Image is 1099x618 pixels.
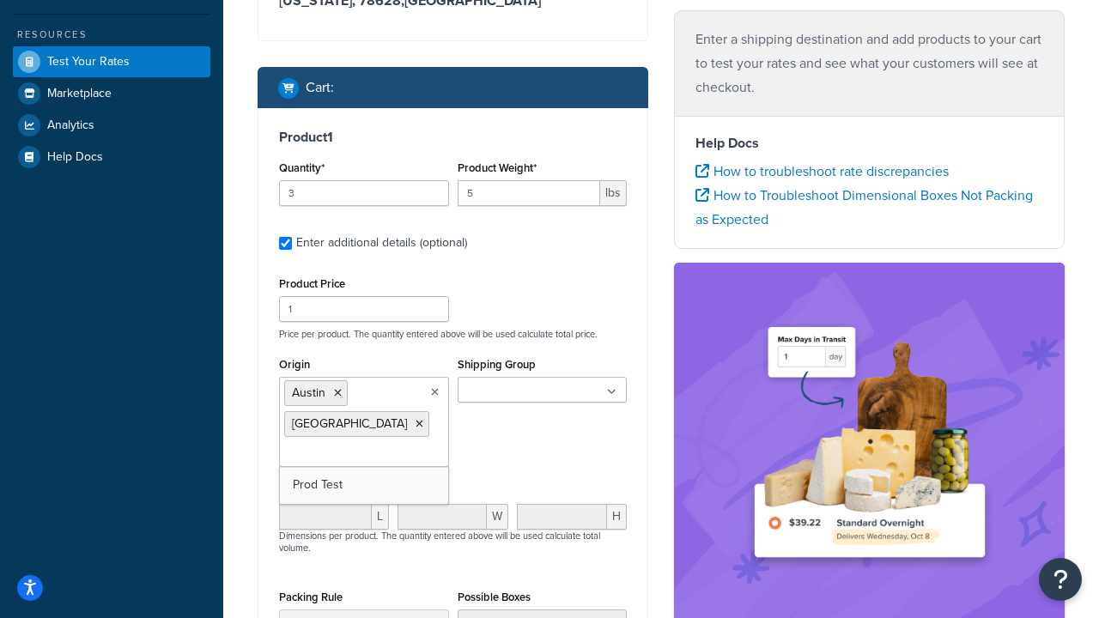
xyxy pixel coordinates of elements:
button: Open Resource Center [1039,558,1082,601]
input: 0 [279,180,449,206]
span: Marketplace [47,87,112,101]
span: Help Docs [47,150,103,165]
a: Help Docs [13,142,210,173]
span: W [487,504,508,530]
span: Austin [292,384,325,402]
input: Enter additional details (optional) [279,237,292,250]
div: Enter additional details (optional) [296,231,467,255]
input: 0.00 [458,180,601,206]
h3: Product 1 [279,129,627,146]
label: Packing Rule [279,591,343,603]
span: Test Your Rates [47,55,130,70]
p: Price per product. The quantity entered above will be used calculate total price. [275,328,631,340]
a: Analytics [13,110,210,141]
label: Product Weight* [458,161,537,174]
label: Quantity* [279,161,325,174]
label: Shipping Group [458,358,536,371]
img: feature-image-ddt-36eae7f7280da8017bfb280eaccd9c446f90b1fe08728e4019434db127062ab4.png [741,288,999,598]
span: lbs [600,180,627,206]
div: Resources [13,27,210,42]
h4: Help Docs [695,133,1043,154]
h2: Cart : [306,80,334,95]
a: How to Troubleshoot Dimensional Boxes Not Packing as Expected [695,185,1033,229]
span: Analytics [47,118,94,133]
a: Prod Test [280,466,448,504]
span: L [372,504,389,530]
span: H [607,504,627,530]
label: Possible Boxes [458,591,531,603]
span: [GEOGRAPHIC_DATA] [292,415,407,433]
p: Enter a shipping destination and add products to your cart to test your rates and see what your c... [695,27,1043,100]
span: Prod Test [293,476,343,494]
a: Marketplace [13,78,210,109]
a: Test Your Rates [13,46,210,77]
label: Origin [279,358,310,371]
p: Dimensions per product. The quantity entered above will be used calculate total volume. [275,530,631,554]
a: How to troubleshoot rate discrepancies [695,161,949,181]
label: Product Price [279,277,345,290]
